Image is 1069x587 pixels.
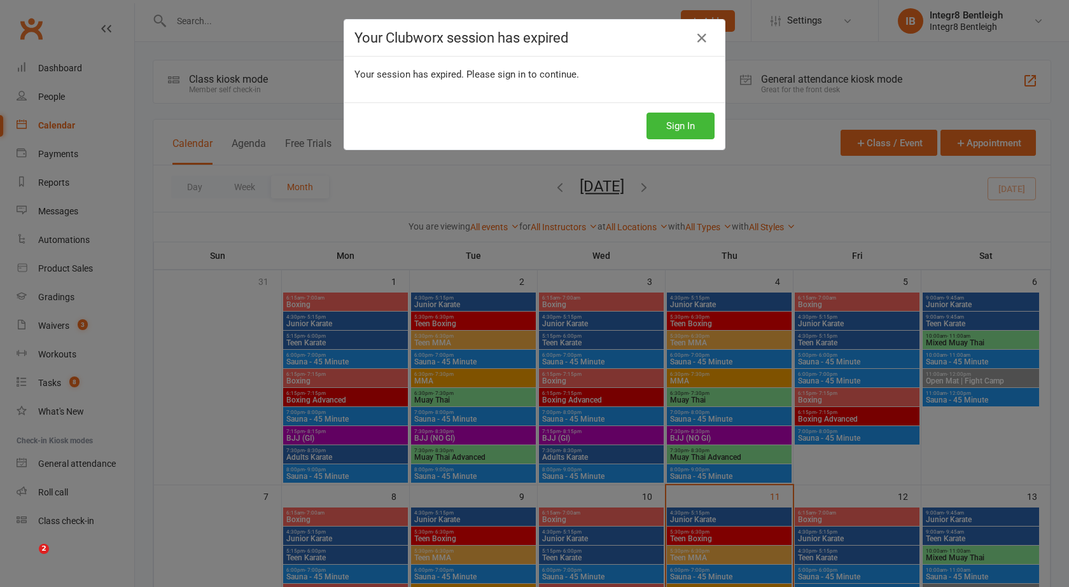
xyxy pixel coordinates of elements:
[354,69,579,80] span: Your session has expired. Please sign in to continue.
[13,544,43,574] iframe: Intercom live chat
[646,113,715,139] button: Sign In
[692,28,712,48] a: Close
[354,30,715,46] h4: Your Clubworx session has expired
[39,544,49,554] span: 2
